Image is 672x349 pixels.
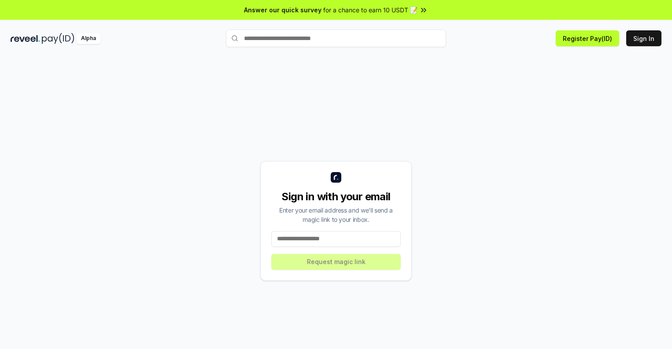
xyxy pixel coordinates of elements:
button: Register Pay(ID) [556,30,619,46]
div: Sign in with your email [271,190,401,204]
img: pay_id [42,33,74,44]
div: Enter your email address and we’ll send a magic link to your inbox. [271,206,401,224]
img: logo_small [331,172,341,183]
span: Answer our quick survey [244,5,321,15]
img: reveel_dark [11,33,40,44]
div: Alpha [76,33,101,44]
span: for a chance to earn 10 USDT 📝 [323,5,417,15]
button: Sign In [626,30,661,46]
